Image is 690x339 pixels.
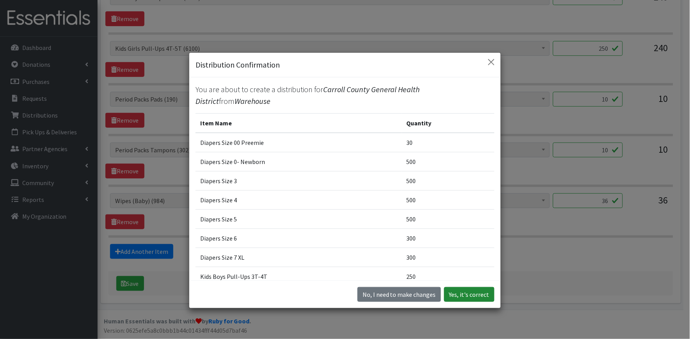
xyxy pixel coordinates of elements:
td: 500 [402,152,494,171]
span: Carroll County General Health District [196,84,420,106]
h5: Distribution Confirmation [196,59,280,71]
button: Yes, it's correct [444,287,494,302]
td: 300 [402,228,494,248]
td: Kids Boys Pull-Ups 3T-4T [196,267,402,286]
button: No I need to make changes [357,287,441,302]
td: 500 [402,190,494,209]
th: Item Name [196,113,402,133]
button: Close [485,56,498,68]
td: 500 [402,209,494,228]
td: Diapers Size 0- Newborn [196,152,402,171]
td: Diapers Size 4 [196,190,402,209]
td: Diapers Size 5 [196,209,402,228]
td: Diapers Size 00 Preemie [196,133,402,152]
th: Quantity [402,113,494,133]
td: Diapers Size 6 [196,228,402,248]
td: 300 [402,248,494,267]
td: 250 [402,267,494,286]
td: 500 [402,171,494,190]
td: Diapers Size 7 XL [196,248,402,267]
span: Warehouse [235,96,270,106]
p: You are about to create a distribution for from [196,84,494,107]
td: Diapers Size 3 [196,171,402,190]
td: 30 [402,133,494,152]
